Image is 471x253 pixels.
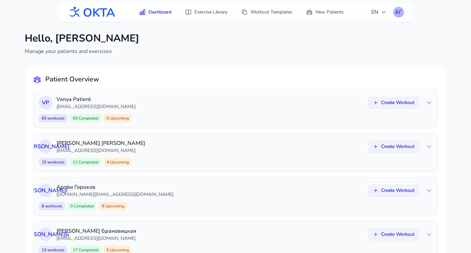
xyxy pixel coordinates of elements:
button: EN [367,5,391,19]
span: О [PERSON_NAME] [22,143,69,151]
p: [EMAIL_ADDRESS][DOMAIN_NAME] [56,147,364,154]
span: V P [42,99,49,107]
span: 15 [39,158,67,166]
a: Workout Templates [237,6,297,18]
span: 4 [104,158,132,166]
span: 65 [39,114,67,122]
p: Артём Горохов [56,183,364,191]
a: Dashboard [135,6,175,18]
span: 11 [70,158,101,166]
span: Completed [77,116,98,121]
p: Manage your patients and exercises [25,47,139,55]
span: Completed [73,203,94,209]
img: OKTA logo [67,3,116,21]
span: EN [371,8,386,16]
span: 0 [104,114,132,122]
button: Create Workout [369,141,419,152]
span: workouts [46,247,65,253]
h2: Patient Overview [45,75,99,84]
span: [PERSON_NAME] Г [22,186,69,195]
a: Exercise Library [181,6,232,18]
p: [DOMAIN_NAME][EMAIL_ADDRESS][DOMAIN_NAME] [56,191,364,198]
span: Upcoming [104,203,124,209]
span: Completed [77,159,98,165]
a: New Patients [302,6,348,18]
span: Upcoming [109,116,129,121]
span: workouts [46,116,65,121]
span: 65 [70,114,101,122]
span: Upcoming [109,159,129,165]
p: Vanya Patient [56,95,364,103]
h1: Hello, [PERSON_NAME] [25,32,139,45]
button: АГ [393,7,404,18]
span: [PERSON_NAME] Б [22,230,69,238]
span: Completed [77,247,98,253]
span: Upcoming [109,247,129,253]
span: workouts [46,159,65,165]
p: [PERSON_NAME] Брановицкая [56,227,364,235]
span: 8 [39,202,65,210]
span: 8 [99,202,127,210]
span: 0 [68,202,96,210]
span: workouts [44,203,62,209]
button: Create Workout [369,229,419,240]
button: Create Workout [369,185,419,196]
p: [EMAIL_ADDRESS][DOMAIN_NAME] [56,103,364,110]
button: Create Workout [369,97,419,108]
p: [PERSON_NAME] [PERSON_NAME] [56,139,364,147]
p: [EMAIL_ADDRESS][DOMAIN_NAME] [56,235,364,242]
